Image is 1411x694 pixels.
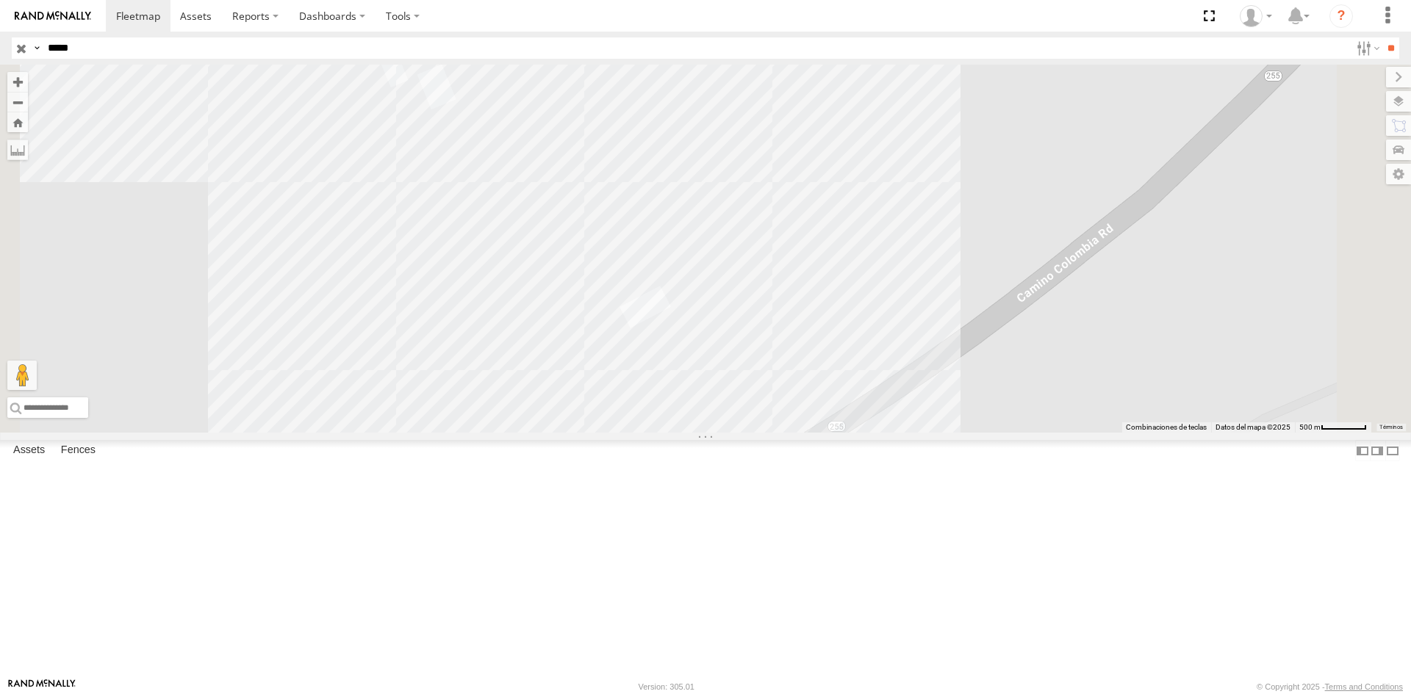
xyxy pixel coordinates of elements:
[1351,37,1382,59] label: Search Filter Options
[1329,4,1353,28] i: ?
[6,441,52,461] label: Assets
[7,140,28,160] label: Measure
[1126,422,1207,433] button: Combinaciones de teclas
[1355,440,1370,461] label: Dock Summary Table to the Left
[54,441,103,461] label: Fences
[1216,423,1290,431] span: Datos del mapa ©2025
[1379,424,1403,430] a: Términos
[1299,423,1321,431] span: 500 m
[31,37,43,59] label: Search Query
[1295,422,1371,433] button: Escala del mapa: 500 m por 59 píxeles
[7,72,28,92] button: Zoom in
[7,112,28,132] button: Zoom Home
[1386,164,1411,184] label: Map Settings
[15,11,91,21] img: rand-logo.svg
[1370,440,1385,461] label: Dock Summary Table to the Right
[639,682,694,691] div: Version: 305.01
[7,92,28,112] button: Zoom out
[7,361,37,390] button: Arrastra al hombrecito al mapa para abrir Street View
[1235,5,1277,27] div: Josue Jimenez
[1325,682,1403,691] a: Terms and Conditions
[1385,440,1400,461] label: Hide Summary Table
[1257,682,1403,691] div: © Copyright 2025 -
[8,679,76,694] a: Visit our Website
